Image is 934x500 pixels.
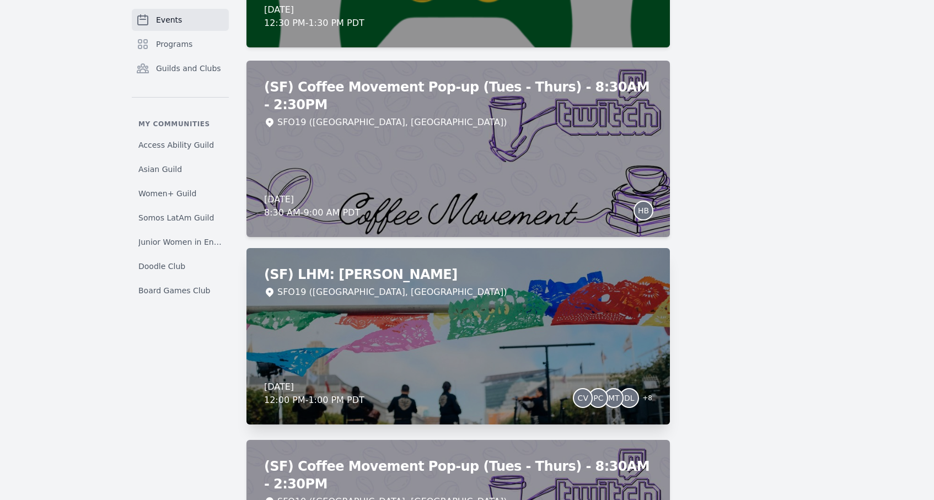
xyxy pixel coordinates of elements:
span: Asian Guild [138,164,182,175]
a: Asian Guild [132,159,229,179]
a: Somos LatAm Guild [132,208,229,228]
a: Women+ Guild [132,184,229,203]
span: Board Games Club [138,285,210,296]
a: Events [132,9,229,31]
nav: Sidebar [132,9,229,300]
div: [DATE] 12:30 PM - 1:30 PM PDT [264,3,364,30]
a: (SF) Coffee Movement Pop-up (Tues - Thurs) - 8:30AM - 2:30PMSFO19 ([GEOGRAPHIC_DATA], [GEOGRAPHIC... [246,61,670,237]
div: SFO19 ([GEOGRAPHIC_DATA], [GEOGRAPHIC_DATA]) [277,286,507,299]
a: (SF) LHM: [PERSON_NAME]SFO19 ([GEOGRAPHIC_DATA], [GEOGRAPHIC_DATA])[DATE]12:00 PM-1:00 PM PDTCVPC... [246,248,670,424]
h2: (SF) Coffee Movement Pop-up (Tues - Thurs) - 8:30AM - 2:30PM [264,458,652,493]
span: Events [156,14,182,25]
span: MT [608,394,620,402]
div: [DATE] 8:30 AM - 9:00 AM PDT [264,193,360,219]
span: Women+ Guild [138,188,196,199]
span: CV [578,394,588,402]
span: + 8 [636,391,652,407]
div: SFO19 ([GEOGRAPHIC_DATA], [GEOGRAPHIC_DATA]) [277,116,507,129]
span: Guilds and Clubs [156,63,221,74]
a: Junior Women in Engineering Club [132,232,229,252]
a: Access Ability Guild [132,135,229,155]
span: Junior Women in Engineering Club [138,236,222,248]
h2: (SF) Coffee Movement Pop-up (Tues - Thurs) - 8:30AM - 2:30PM [264,78,652,114]
span: HB [638,207,649,214]
a: Board Games Club [132,281,229,300]
div: [DATE] 12:00 PM - 1:00 PM PDT [264,380,364,407]
a: Guilds and Clubs [132,57,229,79]
a: Doodle Club [132,256,229,276]
span: PC [593,394,603,402]
p: My communities [132,120,229,128]
span: DL [624,394,635,402]
span: Somos LatAm Guild [138,212,214,223]
span: Doodle Club [138,261,185,272]
a: Programs [132,33,229,55]
span: Access Ability Guild [138,139,214,150]
h2: (SF) LHM: [PERSON_NAME] [264,266,652,283]
span: Programs [156,39,192,50]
